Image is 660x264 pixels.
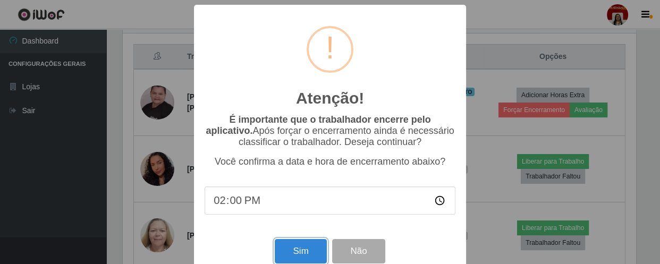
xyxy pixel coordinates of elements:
p: Após forçar o encerramento ainda é necessário classificar o trabalhador. Deseja continuar? [205,114,455,148]
b: É importante que o trabalhador encerre pelo aplicativo. [206,114,430,136]
button: Sim [275,239,326,264]
button: Não [332,239,385,264]
h2: Atenção! [296,89,364,108]
p: Você confirma a data e hora de encerramento abaixo? [205,156,455,167]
